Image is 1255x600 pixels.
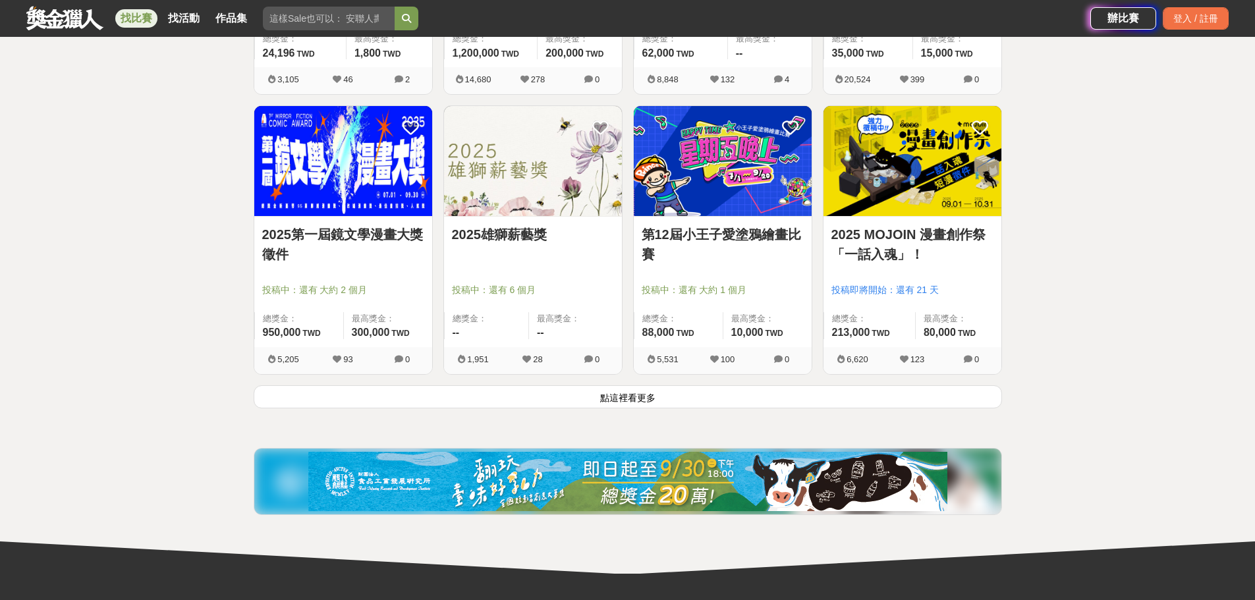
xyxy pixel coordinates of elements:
a: Cover Image [823,106,1001,217]
span: 28 [533,354,542,364]
span: 總獎金： [263,312,335,325]
span: TWD [302,329,320,338]
span: 0 [595,74,600,84]
span: 2 [405,74,410,84]
span: 123 [910,354,925,364]
a: 找比賽 [115,9,157,28]
span: 最高獎金： [352,312,424,325]
span: TWD [955,49,972,59]
span: 278 [531,74,545,84]
img: Cover Image [634,106,812,216]
span: 1,951 [467,354,489,364]
span: 總獎金： [832,32,905,45]
span: 0 [974,74,979,84]
span: 投稿中：還有 6 個月 [452,283,614,297]
span: 132 [721,74,735,84]
img: Cover Image [823,106,1001,216]
button: 點這裡看更多 [254,385,1002,408]
span: 15,000 [921,47,953,59]
span: 5,531 [657,354,679,364]
span: 1,200,000 [453,47,499,59]
span: 投稿中：還有 大約 1 個月 [642,283,804,297]
span: 24,196 [263,47,295,59]
span: 最高獎金： [921,32,993,45]
span: 投稿中：還有 大約 2 個月 [262,283,424,297]
span: 0 [405,354,410,364]
span: 4 [785,74,789,84]
span: 總獎金： [642,32,719,45]
span: TWD [586,49,603,59]
span: 總獎金： [642,312,715,325]
span: -- [736,47,743,59]
span: 最高獎金： [354,32,424,45]
span: 950,000 [263,327,301,338]
span: 1,800 [354,47,381,59]
span: TWD [958,329,976,338]
span: TWD [391,329,409,338]
span: TWD [383,49,401,59]
span: 62,000 [642,47,675,59]
span: 5,205 [277,354,299,364]
span: 100 [721,354,735,364]
span: 46 [343,74,352,84]
a: 作品集 [210,9,252,28]
span: 總獎金： [832,312,907,325]
span: 最高獎金： [545,32,613,45]
a: 2025第一屆鏡文學漫畫大獎徵件 [262,225,424,264]
span: TWD [866,49,883,59]
span: TWD [765,329,783,338]
span: TWD [501,49,519,59]
a: 找活動 [163,9,205,28]
a: 辦比賽 [1090,7,1156,30]
span: 投稿即將開始：還有 21 天 [831,283,993,297]
span: 最高獎金： [736,32,804,45]
span: TWD [676,49,694,59]
a: Cover Image [634,106,812,217]
span: 399 [910,74,925,84]
span: TWD [296,49,314,59]
span: 80,000 [924,327,956,338]
img: Cover Image [444,106,622,216]
span: 0 [785,354,789,364]
img: 11b6bcb1-164f-4f8f-8046-8740238e410a.jpg [308,452,947,511]
span: 213,000 [832,327,870,338]
span: 8,848 [657,74,679,84]
span: 0 [595,354,600,364]
span: 總獎金： [453,312,521,325]
span: 20,524 [845,74,871,84]
span: -- [537,327,544,338]
span: 最高獎金： [537,312,614,325]
span: 0 [974,354,979,364]
span: 最高獎金： [924,312,993,325]
div: 登入 / 註冊 [1163,7,1229,30]
span: 300,000 [352,327,390,338]
span: 6,620 [847,354,868,364]
span: 93 [343,354,352,364]
span: 35,000 [832,47,864,59]
span: 10,000 [731,327,764,338]
span: 200,000 [545,47,584,59]
a: Cover Image [444,106,622,217]
span: 總獎金： [263,32,338,45]
a: Cover Image [254,106,432,217]
a: 2025雄獅薪藝獎 [452,225,614,244]
span: 88,000 [642,327,675,338]
input: 這樣Sale也可以： 安聯人壽創意銷售法募集 [263,7,395,30]
span: 14,680 [465,74,491,84]
span: 最高獎金： [731,312,804,325]
span: -- [453,327,460,338]
span: 總獎金： [453,32,530,45]
span: TWD [676,329,694,338]
a: 第12屆小王子愛塗鴉繪畫比賽 [642,225,804,264]
span: 3,105 [277,74,299,84]
a: 2025 MOJOIN 漫畫創作祭「一話入魂」！ [831,225,993,264]
img: Cover Image [254,106,432,216]
span: TWD [872,329,889,338]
